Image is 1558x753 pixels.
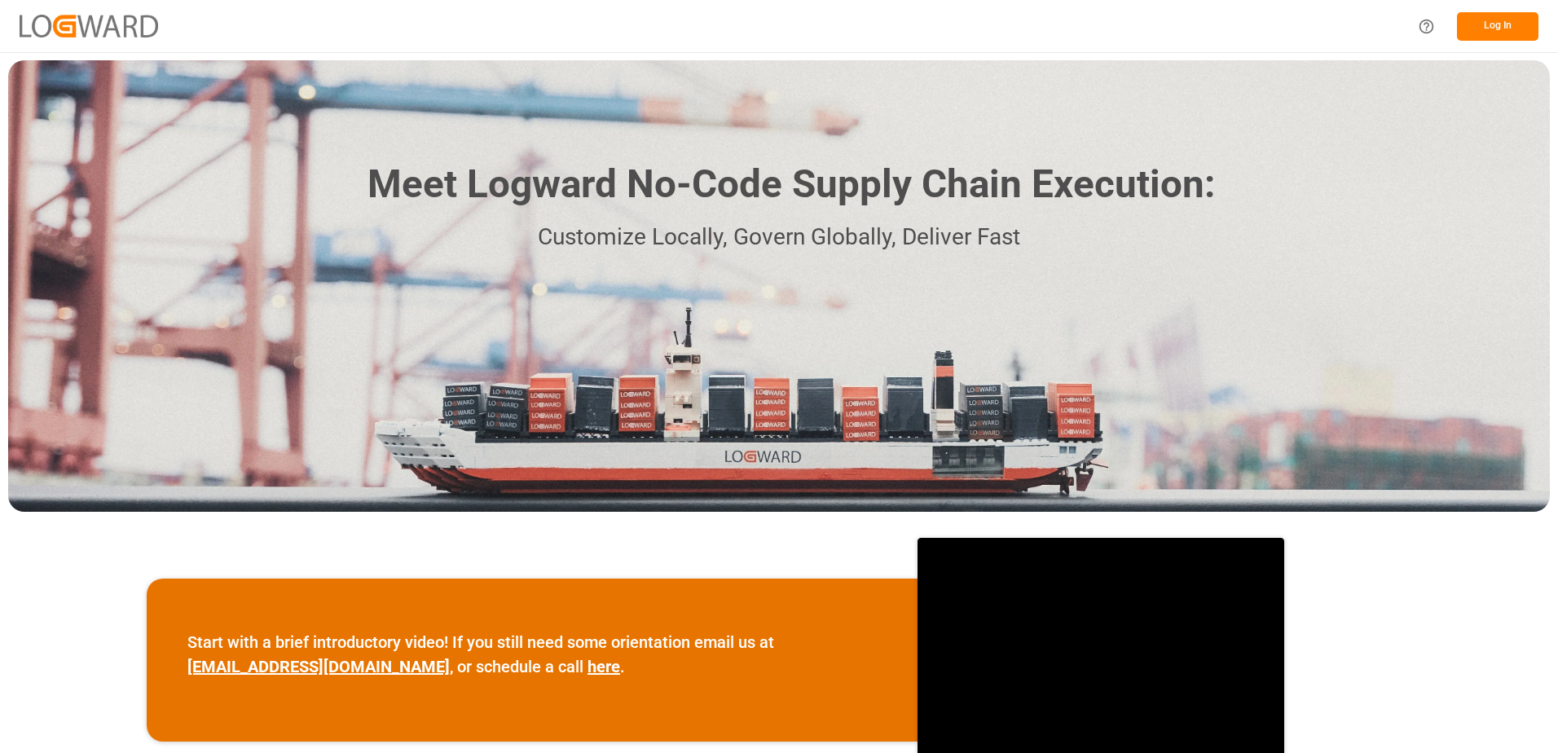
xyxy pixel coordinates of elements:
h1: Meet Logward No-Code Supply Chain Execution: [367,156,1215,214]
button: Help Center [1408,8,1445,45]
a: [EMAIL_ADDRESS][DOMAIN_NAME] [187,657,450,676]
a: here [588,657,620,676]
img: Logward_new_orange.png [20,15,158,37]
p: Customize Locally, Govern Globally, Deliver Fast [343,219,1215,256]
button: Log In [1457,12,1538,41]
p: Start with a brief introductory video! If you still need some orientation email us at , or schedu... [187,630,877,679]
